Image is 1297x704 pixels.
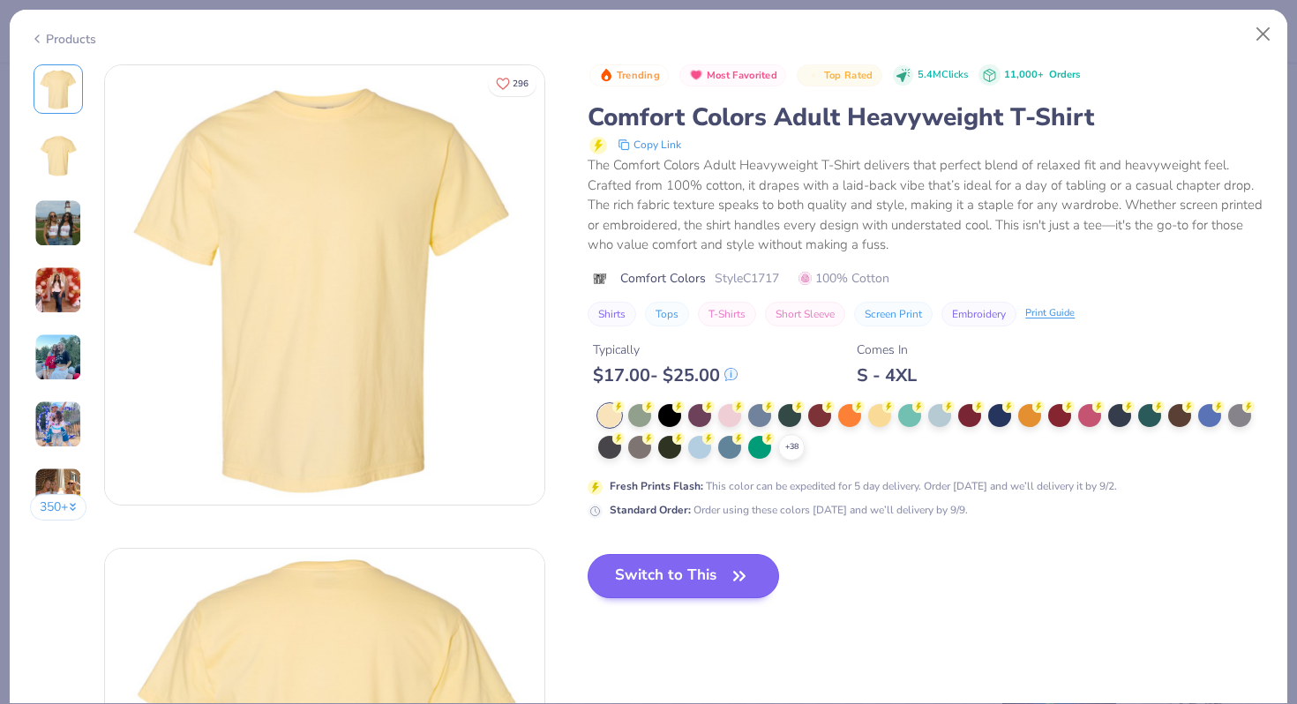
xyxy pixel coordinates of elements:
[610,503,691,517] strong: Standard Order :
[30,494,87,521] button: 350+
[34,199,82,247] img: User generated content
[589,64,669,87] button: Badge Button
[588,272,611,286] img: brand logo
[34,468,82,515] img: User generated content
[798,269,889,288] span: 100% Cotton
[918,68,968,83] span: 5.4M Clicks
[941,302,1016,326] button: Embroidery
[610,478,1117,494] div: This color can be expedited for 5 day delivery. Order [DATE] and we’ll delivery it by 9/2.
[707,71,777,80] span: Most Favorited
[857,364,917,386] div: S - 4XL
[588,101,1267,134] div: Comfort Colors Adult Heavyweight T-Shirt
[105,65,544,505] img: Front
[1004,68,1080,83] div: 11,000+
[620,269,706,288] span: Comfort Colors
[806,68,821,82] img: Top Rated sort
[1247,18,1280,51] button: Close
[599,68,613,82] img: Trending sort
[797,64,881,87] button: Badge Button
[824,71,873,80] span: Top Rated
[1025,306,1075,321] div: Print Guide
[857,341,917,359] div: Comes In
[645,302,689,326] button: Tops
[588,554,779,598] button: Switch to This
[610,479,703,493] strong: Fresh Prints Flash :
[610,502,968,518] div: Order using these colors [DATE] and we’ll delivery by 9/9.
[37,68,79,110] img: Front
[488,71,536,96] button: Like
[1049,68,1080,81] span: Orders
[34,266,82,314] img: User generated content
[617,71,660,80] span: Trending
[34,333,82,381] img: User generated content
[785,441,798,453] span: + 38
[37,135,79,177] img: Back
[588,155,1267,255] div: The Comfort Colors Adult Heavyweight T-Shirt delivers that perfect blend of relaxed fit and heavy...
[588,302,636,326] button: Shirts
[698,302,756,326] button: T-Shirts
[593,364,738,386] div: $ 17.00 - $ 25.00
[715,269,779,288] span: Style C1717
[854,302,933,326] button: Screen Print
[765,302,845,326] button: Short Sleeve
[30,30,96,49] div: Products
[612,134,686,155] button: copy to clipboard
[513,79,529,88] span: 296
[679,64,786,87] button: Badge Button
[593,341,738,359] div: Typically
[689,68,703,82] img: Most Favorited sort
[34,401,82,448] img: User generated content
